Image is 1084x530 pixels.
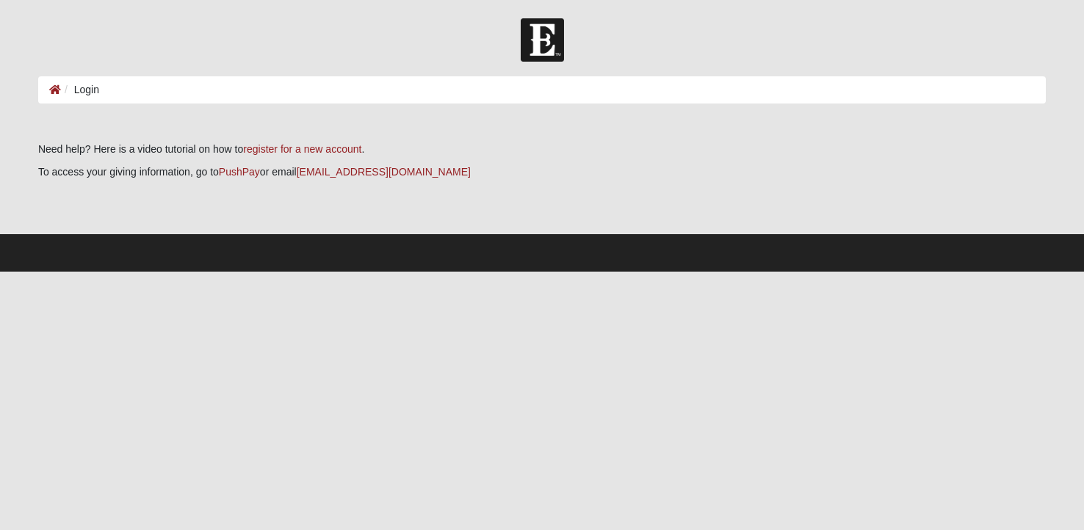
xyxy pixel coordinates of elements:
[38,164,1046,180] p: To access your giving information, go to or email
[521,18,564,62] img: Church of Eleven22 Logo
[38,142,1046,157] p: Need help? Here is a video tutorial on how to .
[219,166,260,178] a: PushPay
[61,82,99,98] li: Login
[243,143,361,155] a: register for a new account
[297,166,471,178] a: [EMAIL_ADDRESS][DOMAIN_NAME]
